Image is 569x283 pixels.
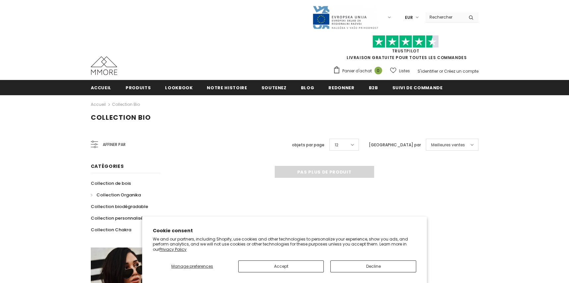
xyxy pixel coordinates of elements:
[431,142,465,148] span: Meilleures ventes
[126,85,151,91] span: Produits
[207,85,247,91] span: Notre histoire
[238,260,324,272] button: Accept
[328,80,354,95] a: Redonner
[91,203,148,210] span: Collection biodégradable
[369,142,421,148] label: [GEOGRAPHIC_DATA] par
[261,85,287,91] span: soutenez
[405,14,413,21] span: EUR
[153,227,416,234] h2: Cookie consent
[171,263,213,269] span: Manage preferences
[369,85,378,91] span: B2B
[392,48,420,54] a: TrustPilot
[261,80,287,95] a: soutenez
[91,163,124,170] span: Catégories
[372,35,439,48] img: Faites confiance aux étoiles pilotes
[91,101,106,108] a: Accueil
[165,85,193,91] span: Lookbook
[392,85,443,91] span: Suivi de commande
[335,142,338,148] span: 12
[301,80,314,95] a: Blog
[91,215,146,221] span: Collection personnalisée
[369,80,378,95] a: B2B
[444,68,479,74] a: Créez un compte
[96,192,141,198] span: Collection Organika
[328,85,354,91] span: Redonner
[333,38,479,60] span: LIVRAISON GRATUITE POUR TOUTES LES COMMANDES
[112,102,140,107] a: Collection Bio
[439,68,443,74] span: or
[392,80,443,95] a: Suivi de commande
[207,80,247,95] a: Notre histoire
[374,67,382,74] span: 0
[91,113,151,122] span: Collection Bio
[153,237,416,252] p: We and our partners, including Shopify, use cookies and other technologies to personalize your ex...
[103,141,126,148] span: Affiner par
[399,68,410,74] span: Listes
[165,80,193,95] a: Lookbook
[91,227,131,233] span: Collection Chakra
[91,212,146,224] a: Collection personnalisée
[312,14,378,20] a: Javni Razpis
[91,201,148,212] a: Collection biodégradable
[91,224,131,236] a: Collection Chakra
[342,68,372,74] span: Panier d'achat
[426,12,464,22] input: Search Site
[333,66,385,76] a: Panier d'achat 0
[91,80,112,95] a: Accueil
[390,65,410,77] a: Listes
[153,260,232,272] button: Manage preferences
[292,142,324,148] label: objets par page
[91,177,131,189] a: Collection de bois
[418,68,438,74] a: S'identifier
[312,5,378,30] img: Javni Razpis
[301,85,314,91] span: Blog
[159,247,187,252] a: Privacy Policy
[330,260,416,272] button: Decline
[91,189,141,201] a: Collection Organika
[91,56,117,75] img: Cas MMORE
[126,80,151,95] a: Produits
[91,180,131,186] span: Collection de bois
[91,85,112,91] span: Accueil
